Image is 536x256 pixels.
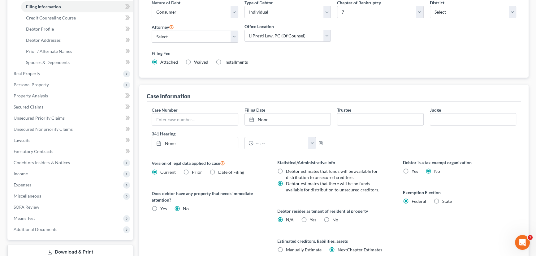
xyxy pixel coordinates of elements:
[277,159,391,166] label: Statistical/Administrative Info
[21,12,133,23] a: Credit Counseling Course
[253,137,309,149] input: -- : --
[14,126,73,132] span: Unsecured Nonpriority Claims
[26,4,61,9] span: Filing Information
[26,26,54,32] span: Debtor Profile
[9,124,133,135] a: Unsecured Nonpriority Claims
[152,190,265,203] label: Does debtor have any property that needs immediate attention?
[21,57,133,68] a: Spouses & Dependents
[9,135,133,146] a: Lawsuits
[194,59,208,65] span: Waived
[430,113,516,125] input: --
[286,247,322,252] span: Manually Estimate
[14,93,48,98] span: Property Analysis
[412,169,418,174] span: Yes
[21,1,133,12] a: Filing Information
[21,46,133,57] a: Prior / Alternate Names
[337,113,423,125] input: --
[26,37,61,43] span: Debtor Addresses
[160,169,176,175] span: Current
[338,247,382,252] span: NextChapter Estimates
[14,227,57,232] span: Additional Documents
[152,113,238,125] input: Enter case number...
[14,182,31,187] span: Expenses
[9,113,133,124] a: Unsecured Priority Claims
[403,189,516,196] label: Exemption Election
[152,159,265,167] label: Version of legal data applied to case
[224,59,248,65] span: Installments
[403,159,516,166] label: Debtor is a tax exempt organization
[14,138,30,143] span: Lawsuits
[26,60,70,65] span: Spouses & Dependents
[9,101,133,113] a: Secured Claims
[277,208,391,214] label: Debtor resides as tenant of residential property
[310,217,316,222] span: Yes
[332,217,338,222] span: No
[9,146,133,157] a: Executory Contracts
[21,35,133,46] a: Debtor Addresses
[14,204,39,210] span: SOFA Review
[515,235,530,250] iframe: Intercom live chat
[9,202,133,213] a: SOFA Review
[14,104,43,109] span: Secured Claims
[434,169,440,174] span: No
[14,171,28,176] span: Income
[218,169,244,175] span: Date of Filing
[277,238,391,244] label: Estimated creditors, liabilities, assets
[337,107,351,113] label: Trustee
[244,23,274,30] label: Office Location
[183,206,189,211] span: No
[149,130,334,137] label: 341 Hearing
[9,90,133,101] a: Property Analysis
[14,71,40,76] span: Real Property
[245,113,331,125] a: None
[14,115,65,121] span: Unsecured Priority Claims
[152,23,174,31] label: Attorney
[26,49,72,54] span: Prior / Alternate Names
[160,206,167,211] span: Yes
[412,198,426,204] span: Federal
[14,149,53,154] span: Executory Contracts
[152,107,178,113] label: Case Number
[286,217,294,222] span: N/A
[244,107,265,113] label: Filing Date
[286,181,379,192] span: Debtor estimates that there will be no funds available for distribution to unsecured creditors.
[442,198,452,204] span: State
[14,160,70,165] span: Codebtors Insiders & Notices
[14,215,35,221] span: Means Test
[26,15,76,20] span: Credit Counseling Course
[21,23,133,35] a: Debtor Profile
[152,50,516,57] label: Filing Fee
[528,235,533,240] span: 1
[152,137,238,149] a: None
[430,107,441,113] label: Judge
[147,92,190,100] div: Case Information
[14,193,41,198] span: Miscellaneous
[286,169,378,180] span: Debtor estimates that funds will be available for distribution to unsecured creditors.
[14,82,49,87] span: Personal Property
[192,169,202,175] span: Prior
[160,59,178,65] span: Attached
